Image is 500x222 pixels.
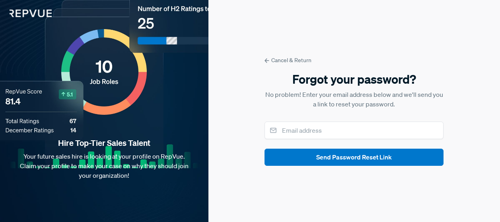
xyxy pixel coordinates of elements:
[13,151,196,180] p: Your future sales hire is looking at your profile on RepVue. Claim your profile to make your case...
[13,138,196,148] strong: Hire Top-Tier Sales Talent
[265,90,444,109] p: No problem! Enter your email address below and we'll send you a link to reset your password.
[265,56,444,65] a: Cancel & Return
[265,122,444,139] input: Email address
[265,71,444,88] h5: Forgot your password?
[265,149,444,166] button: Send Password Reset Link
